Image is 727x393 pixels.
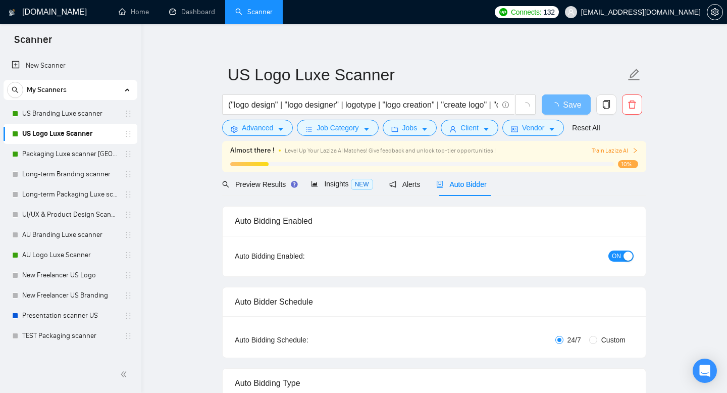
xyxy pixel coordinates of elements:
[502,102,509,108] span: info-circle
[521,102,530,111] span: loading
[4,56,137,76] li: New Scanner
[124,291,132,300] span: holder
[124,211,132,219] span: holder
[567,9,575,16] span: user
[124,312,132,320] span: holder
[22,205,118,225] a: UI/UX & Product Design Scanner
[391,125,398,133] span: folder
[22,285,118,306] a: New Freelancer US Branding
[22,306,118,326] a: Presentation scanner US
[449,125,456,133] span: user
[230,145,275,156] span: Almost there !
[522,122,544,133] span: Vendor
[389,180,421,188] span: Alerts
[436,181,443,188] span: robot
[548,125,555,133] span: caret-down
[22,164,118,184] a: Long-term Branding scanner
[235,251,368,262] div: Auto Bidding Enabled:
[572,122,600,133] a: Reset All
[124,332,132,340] span: holder
[124,110,132,118] span: holder
[120,369,130,379] span: double-left
[402,122,418,133] span: Jobs
[436,180,486,188] span: Auto Bidder
[124,190,132,199] span: holder
[622,100,642,109] span: delete
[4,80,137,346] li: My Scanners
[22,225,118,245] a: AU Branding Luxe scanner
[235,207,634,235] div: Auto Bidding Enabled
[235,334,368,346] div: Auto Bidding Schedule:
[596,94,616,115] button: copy
[222,180,295,188] span: Preview Results
[27,80,67,100] span: My Scanners
[124,271,132,279] span: holder
[119,8,149,16] a: homeHome
[297,120,378,136] button: barsJob Categorycaret-down
[421,125,428,133] span: caret-down
[222,181,229,188] span: search
[277,125,284,133] span: caret-down
[7,82,23,98] button: search
[622,94,642,115] button: delete
[383,120,437,136] button: folderJobscaret-down
[311,180,373,188] span: Insights
[707,4,723,20] button: setting
[22,124,118,144] a: US Logo Luxe Scanner
[228,62,626,87] input: Scanner name...
[460,122,479,133] span: Client
[222,120,293,136] button: settingAdvancedcaret-down
[317,122,358,133] span: Job Category
[228,99,498,111] input: Search Freelance Jobs...
[707,8,722,16] span: setting
[363,125,370,133] span: caret-down
[499,8,507,16] img: upwork-logo.png
[8,86,23,93] span: search
[592,146,638,156] button: Train Laziza AI
[351,179,373,190] span: NEW
[231,125,238,133] span: setting
[124,170,132,178] span: holder
[511,7,541,18] span: Connects:
[305,125,313,133] span: bars
[563,99,581,111] span: Save
[441,120,498,136] button: userClientcaret-down
[124,231,132,239] span: holder
[9,5,16,21] img: logo
[290,180,299,189] div: Tooltip anchor
[551,102,563,110] span: loading
[563,334,585,346] span: 24/7
[597,100,616,109] span: copy
[235,8,273,16] a: searchScanner
[632,148,638,154] span: right
[169,8,215,16] a: dashboardDashboard
[285,147,496,154] span: Level Up Your Laziza AI Matches! Give feedback and unlock top-tier opportunities !
[124,251,132,259] span: holder
[628,68,641,81] span: edit
[22,144,118,164] a: Packaging Luxe scanner [GEOGRAPHIC_DATA]
[707,8,723,16] a: setting
[235,287,634,316] div: Auto Bidder Schedule
[22,104,118,124] a: US Branding Luxe scanner
[502,120,564,136] button: idcardVendorcaret-down
[543,7,554,18] span: 132
[124,130,132,138] span: holder
[6,32,60,54] span: Scanner
[597,334,630,346] span: Custom
[511,125,518,133] span: idcard
[22,184,118,205] a: Long-term Packaging Luxe scanner
[242,122,273,133] span: Advanced
[124,150,132,158] span: holder
[483,125,490,133] span: caret-down
[12,56,129,76] a: New Scanner
[311,180,318,187] span: area-chart
[612,251,621,262] span: ON
[22,326,118,346] a: TEST Packaging scanner
[542,94,591,115] button: Save
[22,265,118,285] a: New Freelancer US Logo
[22,245,118,265] a: AU Logo Luxe Scanner
[389,181,396,188] span: notification
[693,359,717,383] div: Open Intercom Messenger
[618,160,638,168] span: 10%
